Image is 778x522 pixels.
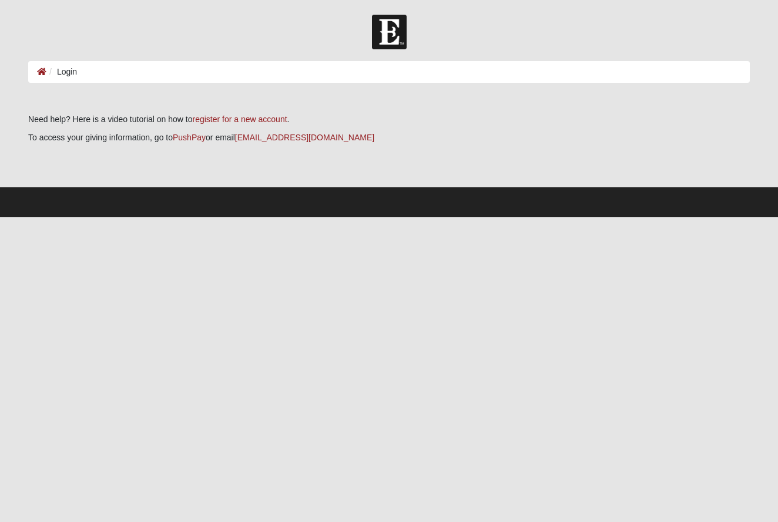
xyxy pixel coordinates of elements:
[372,15,407,49] img: Church of Eleven22 Logo
[235,133,374,142] a: [EMAIL_ADDRESS][DOMAIN_NAME]
[28,113,750,126] p: Need help? Here is a video tutorial on how to .
[46,66,77,78] li: Login
[173,133,206,142] a: PushPay
[193,114,287,124] a: register for a new account
[28,132,750,144] p: To access your giving information, go to or email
